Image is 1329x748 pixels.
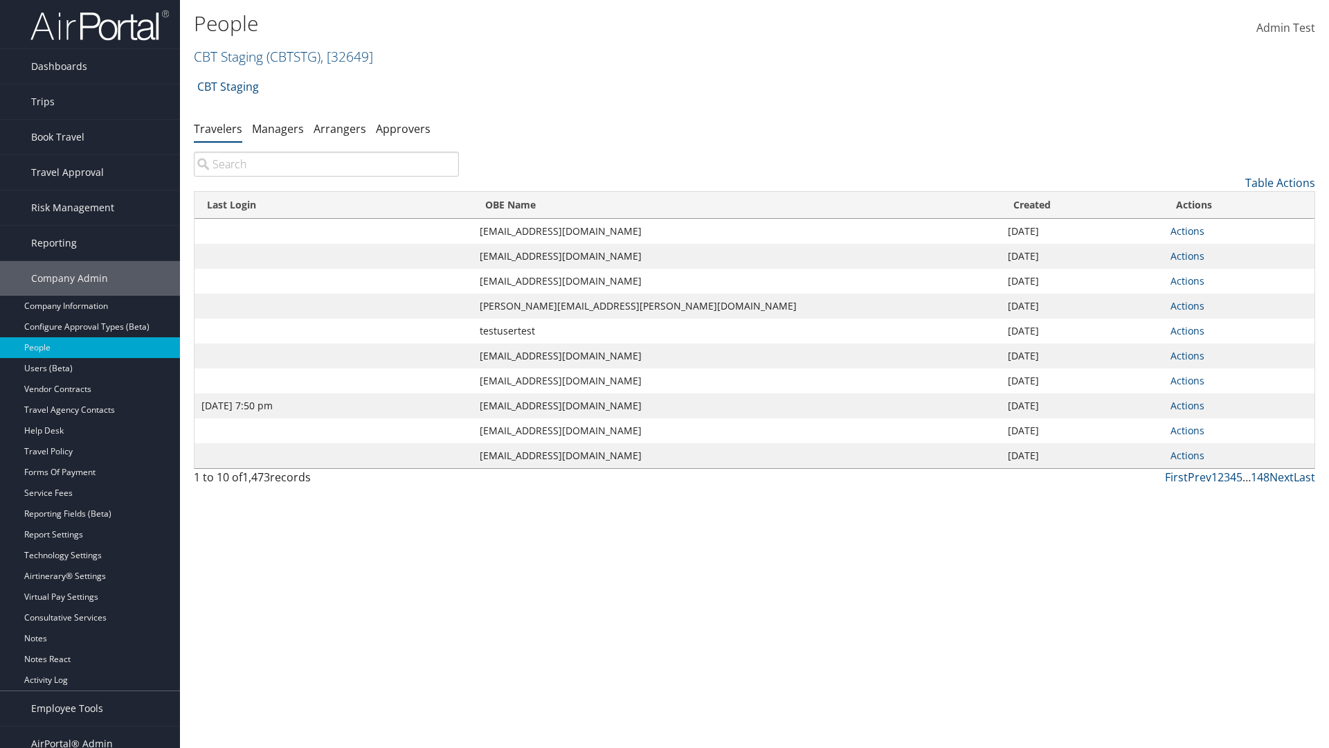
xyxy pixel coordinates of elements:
td: [EMAIL_ADDRESS][DOMAIN_NAME] [473,443,1001,468]
span: 1,473 [242,470,270,485]
a: CBT Staging [197,73,259,100]
span: Book Travel [31,120,84,154]
a: Approvers [376,121,431,136]
td: [DATE] 7:50 pm [195,393,473,418]
a: Actions [1170,449,1204,462]
span: Risk Management [31,190,114,225]
span: Reporting [31,226,77,260]
td: [EMAIL_ADDRESS][DOMAIN_NAME] [473,368,1001,393]
a: Actions [1170,224,1204,238]
a: Last [1294,470,1315,485]
td: [EMAIL_ADDRESS][DOMAIN_NAME] [473,244,1001,269]
td: [DATE] [1001,393,1164,418]
span: Dashboards [31,49,87,84]
a: Travelers [194,121,242,136]
td: [EMAIL_ADDRESS][DOMAIN_NAME] [473,269,1001,294]
th: OBE Name: activate to sort column ascending [473,192,1001,219]
span: ( CBTSTG ) [266,47,320,66]
td: [EMAIL_ADDRESS][DOMAIN_NAME] [473,219,1001,244]
span: Employee Tools [31,691,103,726]
a: Actions [1170,299,1204,312]
th: Actions [1164,192,1314,219]
td: [DATE] [1001,368,1164,393]
h1: People [194,9,941,38]
th: Last Login: activate to sort column ascending [195,192,473,219]
td: [DATE] [1001,219,1164,244]
a: Actions [1170,274,1204,287]
span: … [1242,470,1251,485]
a: 5 [1236,470,1242,485]
a: Actions [1170,399,1204,412]
input: Search [194,152,459,177]
a: 3 [1224,470,1230,485]
a: Actions [1170,424,1204,437]
span: , [ 32649 ] [320,47,373,66]
td: [EMAIL_ADDRESS][DOMAIN_NAME] [473,393,1001,418]
a: Actions [1170,374,1204,387]
img: airportal-logo.png [30,9,169,42]
a: CBT Staging [194,47,373,66]
span: Company Admin [31,261,108,296]
a: First [1165,470,1188,485]
a: 148 [1251,470,1269,485]
span: Trips [31,84,55,119]
a: 2 [1218,470,1224,485]
a: 4 [1230,470,1236,485]
td: [DATE] [1001,344,1164,368]
td: [EMAIL_ADDRESS][DOMAIN_NAME] [473,344,1001,368]
a: Actions [1170,249,1204,262]
span: Travel Approval [31,155,104,190]
a: 1 [1211,470,1218,485]
td: [DATE] [1001,319,1164,344]
span: Admin Test [1256,20,1315,35]
th: Created: activate to sort column ascending [1001,192,1164,219]
a: Actions [1170,324,1204,337]
div: 1 to 10 of records [194,469,459,492]
td: testusertest [473,319,1001,344]
td: [DATE] [1001,443,1164,468]
a: Table Actions [1245,175,1315,190]
a: Admin Test [1256,7,1315,50]
td: [EMAIL_ADDRESS][DOMAIN_NAME] [473,418,1001,443]
a: Actions [1170,349,1204,362]
a: Next [1269,470,1294,485]
td: [PERSON_NAME][EMAIL_ADDRESS][PERSON_NAME][DOMAIN_NAME] [473,294,1001,319]
a: Arrangers [314,121,366,136]
td: [DATE] [1001,294,1164,319]
td: [DATE] [1001,418,1164,443]
a: Managers [252,121,304,136]
td: [DATE] [1001,269,1164,294]
a: Prev [1188,470,1211,485]
td: [DATE] [1001,244,1164,269]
